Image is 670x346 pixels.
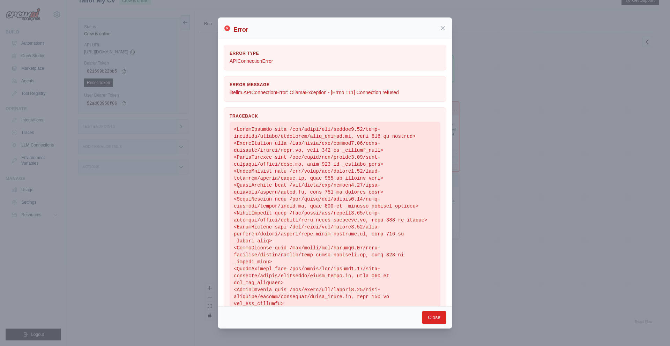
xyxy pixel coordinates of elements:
button: Close [422,311,446,324]
h3: Error Message [230,82,440,88]
iframe: Chat Widget [635,313,670,346]
h3: Traceback [230,113,440,119]
h3: Error Type [230,51,440,56]
p: APIConnectionError [230,58,440,65]
p: litellm.APIConnectionError: OllamaException - [Errno 111] Connection refused [230,89,440,96]
h2: Error [233,25,248,35]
